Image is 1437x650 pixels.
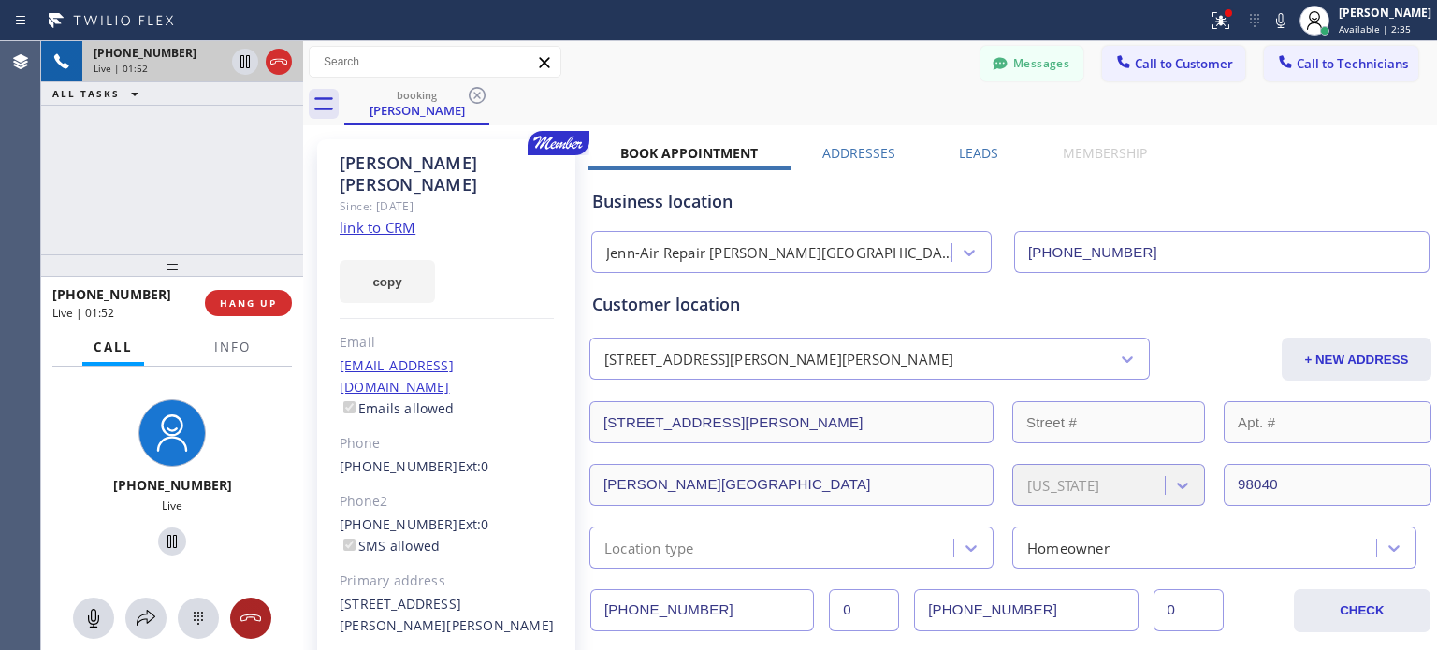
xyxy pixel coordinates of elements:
div: Location type [604,537,694,558]
span: [PHONE_NUMBER] [94,45,196,61]
input: Phone Number 2 [914,589,1138,631]
button: CHECK [1294,589,1430,632]
input: Apt. # [1224,401,1431,443]
label: Addresses [822,144,895,162]
div: [STREET_ADDRESS][PERSON_NAME][PERSON_NAME] [340,594,554,637]
button: Call to Customer [1102,46,1245,81]
input: Ext. 2 [1154,589,1224,631]
span: ALL TASKS [52,87,120,100]
label: Membership [1063,144,1147,162]
button: Hang up [230,598,271,639]
span: Live [162,498,182,513]
span: Call to Customer [1135,55,1233,72]
div: Homeowner [1027,537,1110,558]
a: [EMAIL_ADDRESS][DOMAIN_NAME] [340,356,454,396]
input: ZIP [1224,464,1431,506]
div: Jenn-Air Repair [PERSON_NAME][GEOGRAPHIC_DATA] [606,242,953,264]
div: Phone2 [340,491,554,513]
label: SMS allowed [340,537,440,555]
span: HANG UP [220,296,277,310]
input: Ext. [829,589,899,631]
input: City [589,464,994,506]
button: Hold Customer [158,527,186,556]
span: Live | 01:52 [94,62,148,75]
button: copy [340,260,435,303]
input: Street # [1012,401,1205,443]
input: Search [310,47,560,77]
button: Open dialpad [178,598,219,639]
label: Book Appointment [620,144,758,162]
span: Call [94,339,133,355]
div: Customer location [592,292,1429,317]
div: Email [340,332,554,354]
div: Primary address [340,571,554,592]
div: Business location [592,189,1429,214]
div: Since: [DATE] [340,195,554,217]
label: Leads [959,144,998,162]
div: Phone [340,433,554,455]
button: Info [203,329,262,366]
a: [PHONE_NUMBER] [340,515,458,533]
button: Hang up [266,49,292,75]
input: Phone Number [590,589,814,631]
div: booking [346,88,487,102]
span: Live | 01:52 [52,305,114,321]
button: ALL TASKS [41,82,157,105]
input: Phone Number [1014,231,1430,273]
div: [PERSON_NAME] [1339,5,1431,21]
div: [PERSON_NAME] [PERSON_NAME] [340,152,554,195]
input: Address [589,401,994,443]
span: Available | 2:35 [1339,22,1411,36]
button: + NEW ADDRESS [1282,338,1431,381]
span: [PHONE_NUMBER] [52,285,171,303]
button: Hold Customer [232,49,258,75]
label: Emails allowed [340,399,455,417]
div: [STREET_ADDRESS][PERSON_NAME][PERSON_NAME] [604,349,953,370]
span: Info [214,339,251,355]
span: Call to Technicians [1297,55,1408,72]
input: Emails allowed [343,401,356,413]
span: Ext: 0 [458,515,489,533]
button: Mute [1268,7,1294,34]
a: [PHONE_NUMBER] [340,457,458,475]
button: Open directory [125,598,167,639]
button: HANG UP [205,290,292,316]
button: Messages [980,46,1083,81]
span: [PHONE_NUMBER] [113,476,232,494]
a: link to CRM [340,218,415,237]
button: Call to Technicians [1264,46,1418,81]
div: [PERSON_NAME] [346,102,487,119]
span: Ext: 0 [458,457,489,475]
button: Call [82,329,144,366]
button: Mute [73,598,114,639]
div: Thomas Jacobs [346,83,487,123]
input: SMS allowed [343,539,356,551]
